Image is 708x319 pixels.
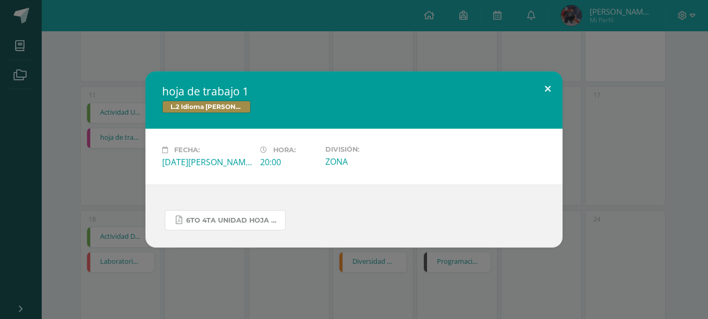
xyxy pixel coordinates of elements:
div: [DATE][PERSON_NAME] [162,156,252,168]
span: L.2 Idioma [PERSON_NAME] [162,101,251,113]
button: Close (Esc) [533,71,563,107]
h2: hoja de trabajo 1 [162,84,546,99]
div: ZONA [325,156,415,167]
span: Fecha: [174,146,200,154]
span: Hora: [273,146,296,154]
div: 20:00 [260,156,317,168]
a: 6to 4ta unidad hoja de trabajo kaqchikel.pdf [165,210,286,230]
span: 6to 4ta unidad hoja de trabajo kaqchikel.pdf [186,216,280,225]
label: División: [325,145,415,153]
